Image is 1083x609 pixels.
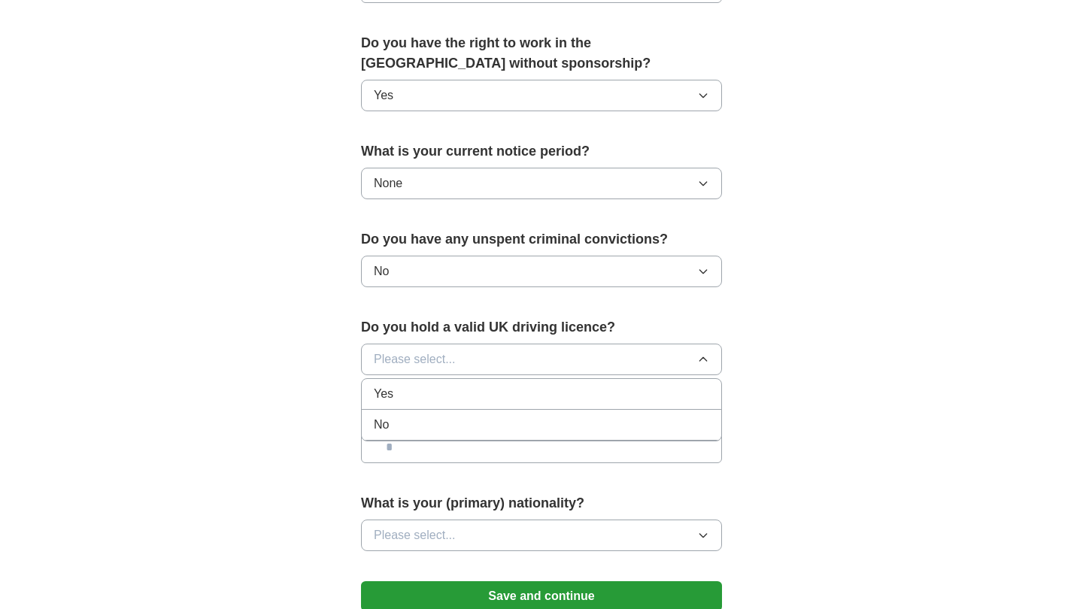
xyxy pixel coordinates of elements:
button: Please select... [361,344,722,375]
label: Do you hold a valid UK driving licence? [361,317,722,338]
span: No [374,416,389,434]
span: Yes [374,385,393,403]
span: Yes [374,86,393,105]
button: Yes [361,80,722,111]
span: Please select... [374,526,456,544]
span: None [374,174,402,192]
span: No [374,262,389,280]
label: What is your current notice period? [361,141,722,162]
label: Do you have any unspent criminal convictions? [361,229,722,250]
label: Do you have the right to work in the [GEOGRAPHIC_DATA] without sponsorship? [361,33,722,74]
button: No [361,256,722,287]
button: Please select... [361,520,722,551]
span: Please select... [374,350,456,368]
label: What is your (primary) nationality? [361,493,722,514]
button: None [361,168,722,199]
